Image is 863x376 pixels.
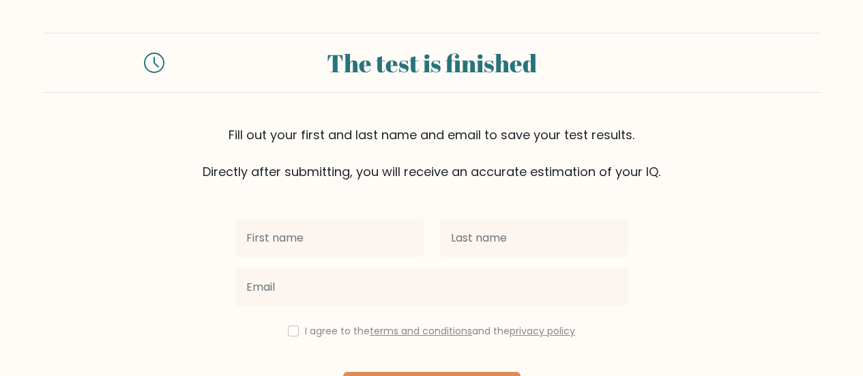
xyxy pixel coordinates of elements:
[440,219,628,257] input: Last name
[235,268,628,306] input: Email
[370,324,472,338] a: terms and conditions
[43,126,821,181] div: Fill out your first and last name and email to save your test results. Directly after submitting,...
[510,324,575,338] a: privacy policy
[305,324,575,338] label: I agree to the and the
[235,219,424,257] input: First name
[181,44,683,81] div: The test is finished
